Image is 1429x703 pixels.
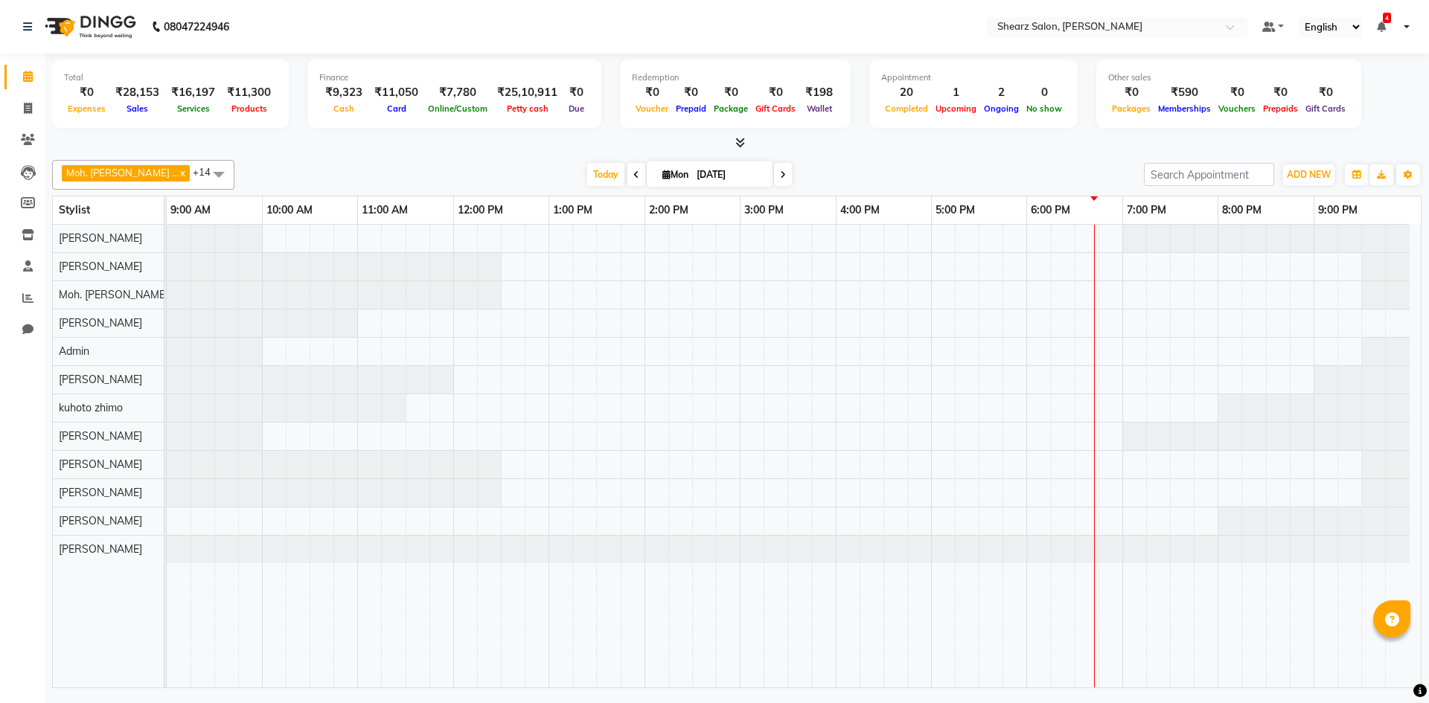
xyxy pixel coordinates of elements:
[59,344,89,358] span: Admin
[837,199,883,221] a: 4:00 PM
[803,103,836,114] span: Wallet
[752,84,799,101] div: ₹0
[164,6,229,48] b: 08047224946
[1108,71,1349,84] div: Other sales
[424,84,491,101] div: ₹7,780
[59,316,142,330] span: [PERSON_NAME]
[1023,84,1066,101] div: 0
[1283,164,1334,185] button: ADD NEW
[59,514,142,527] span: [PERSON_NAME]
[587,163,624,186] span: Today
[319,84,368,101] div: ₹9,323
[741,199,787,221] a: 3:00 PM
[1144,163,1274,186] input: Search Appointment
[1302,84,1349,101] div: ₹0
[645,199,692,221] a: 2:00 PM
[1302,103,1349,114] span: Gift Cards
[1123,199,1170,221] a: 7:00 PM
[1108,103,1154,114] span: Packages
[424,103,491,114] span: Online/Custom
[59,458,142,471] span: [PERSON_NAME]
[1287,169,1331,180] span: ADD NEW
[491,84,563,101] div: ₹25,10,911
[193,166,222,178] span: +14
[368,84,424,101] div: ₹11,050
[881,103,932,114] span: Completed
[109,84,165,101] div: ₹28,153
[1377,20,1386,33] a: 4
[1154,84,1215,101] div: ₹590
[710,103,752,114] span: Package
[358,199,412,221] a: 11:00 AM
[1215,103,1259,114] span: Vouchers
[881,71,1066,84] div: Appointment
[752,103,799,114] span: Gift Cards
[710,84,752,101] div: ₹0
[659,169,692,180] span: Mon
[221,84,277,101] div: ₹11,300
[632,71,839,84] div: Redemption
[59,203,90,216] span: Stylist
[932,103,980,114] span: Upcoming
[165,84,221,101] div: ₹16,197
[123,103,152,114] span: Sales
[1259,103,1302,114] span: Prepaids
[319,71,589,84] div: Finance
[932,84,980,101] div: 1
[672,84,710,101] div: ₹0
[632,84,672,101] div: ₹0
[383,103,410,114] span: Card
[1259,84,1302,101] div: ₹0
[1314,199,1361,221] a: 9:00 PM
[565,103,588,114] span: Due
[1108,84,1154,101] div: ₹0
[64,71,277,84] div: Total
[263,199,316,221] a: 10:00 AM
[66,167,179,179] span: Moh. [PERSON_NAME] ...
[1027,199,1074,221] a: 6:00 PM
[1154,103,1215,114] span: Memberships
[59,401,123,414] span: kuhoto zhimo
[563,84,589,101] div: ₹0
[228,103,271,114] span: Products
[692,164,767,186] input: 2025-09-01
[454,199,507,221] a: 12:00 PM
[632,103,672,114] span: Voucher
[672,103,710,114] span: Prepaid
[179,167,185,179] a: x
[1215,84,1259,101] div: ₹0
[59,486,142,499] span: [PERSON_NAME]
[173,103,214,114] span: Services
[980,103,1023,114] span: Ongoing
[64,84,109,101] div: ₹0
[167,199,214,221] a: 9:00 AM
[59,373,142,386] span: [PERSON_NAME]
[1023,103,1066,114] span: No show
[799,84,839,101] div: ₹198
[1218,199,1265,221] a: 8:00 PM
[64,103,109,114] span: Expenses
[881,84,932,101] div: 20
[503,103,552,114] span: Petty cash
[980,84,1023,101] div: 2
[549,199,596,221] a: 1:00 PM
[38,6,140,48] img: logo
[59,260,142,273] span: [PERSON_NAME]
[1383,13,1391,23] span: 4
[932,199,979,221] a: 5:00 PM
[330,103,358,114] span: Cash
[59,231,142,245] span: [PERSON_NAME]
[59,542,142,556] span: [PERSON_NAME]
[59,288,178,301] span: Moh. [PERSON_NAME] ...
[59,429,142,443] span: [PERSON_NAME]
